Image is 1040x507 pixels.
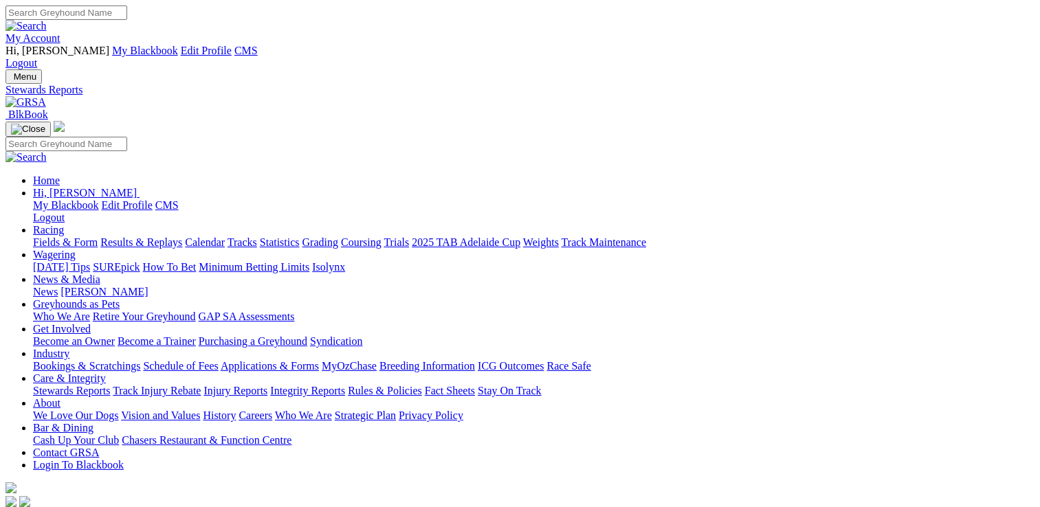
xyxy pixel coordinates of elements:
[33,397,60,409] a: About
[143,261,197,273] a: How To Bet
[335,409,396,421] a: Strategic Plan
[60,286,148,297] a: [PERSON_NAME]
[33,335,115,347] a: Become an Owner
[8,109,48,120] span: BlkBook
[5,84,1035,96] a: Stewards Reports
[5,45,1035,69] div: My Account
[5,122,51,137] button: Toggle navigation
[199,311,295,322] a: GAP SA Assessments
[5,496,16,507] img: facebook.svg
[5,151,47,164] img: Search
[33,174,60,186] a: Home
[5,69,42,84] button: Toggle navigation
[118,335,196,347] a: Become a Trainer
[33,199,1035,224] div: Hi, [PERSON_NAME]
[33,348,69,359] a: Industry
[546,360,590,372] a: Race Safe
[228,236,257,248] a: Tracks
[5,109,48,120] a: BlkBook
[33,199,99,211] a: My Blackbook
[270,385,345,396] a: Integrity Reports
[19,496,30,507] img: twitter.svg
[14,71,36,82] span: Menu
[33,409,118,421] a: We Love Our Dogs
[33,434,1035,447] div: Bar & Dining
[33,224,64,236] a: Racing
[312,261,345,273] a: Isolynx
[33,360,140,372] a: Bookings & Scratchings
[425,385,475,396] a: Fact Sheets
[33,261,90,273] a: [DATE] Tips
[185,236,225,248] a: Calendar
[5,20,47,32] img: Search
[93,261,140,273] a: SUREpick
[93,311,196,322] a: Retire Your Greyhound
[33,372,106,384] a: Care & Integrity
[5,45,109,56] span: Hi, [PERSON_NAME]
[33,447,99,458] a: Contact GRSA
[379,360,475,372] a: Breeding Information
[260,236,300,248] a: Statistics
[33,385,1035,397] div: Care & Integrity
[562,236,646,248] a: Track Maintenance
[33,409,1035,422] div: About
[5,32,60,44] a: My Account
[33,212,65,223] a: Logout
[384,236,409,248] a: Trials
[33,187,140,199] a: Hi, [PERSON_NAME]
[5,96,46,109] img: GRSA
[5,482,16,493] img: logo-grsa-white.png
[199,335,307,347] a: Purchasing a Greyhound
[478,360,544,372] a: ICG Outcomes
[478,385,541,396] a: Stay On Track
[112,45,178,56] a: My Blackbook
[302,236,338,248] a: Grading
[33,187,137,199] span: Hi, [PERSON_NAME]
[33,459,124,471] a: Login To Blackbook
[33,286,1035,298] div: News & Media
[155,199,179,211] a: CMS
[181,45,232,56] a: Edit Profile
[33,385,110,396] a: Stewards Reports
[5,5,127,20] input: Search
[5,57,37,69] a: Logout
[33,249,76,260] a: Wagering
[33,360,1035,372] div: Industry
[33,261,1035,273] div: Wagering
[341,236,381,248] a: Coursing
[33,298,120,310] a: Greyhounds as Pets
[122,434,291,446] a: Chasers Restaurant & Function Centre
[5,137,127,151] input: Search
[33,286,58,297] a: News
[33,311,1035,323] div: Greyhounds as Pets
[221,360,319,372] a: Applications & Forms
[33,236,98,248] a: Fields & Form
[100,236,182,248] a: Results & Replays
[113,385,201,396] a: Track Injury Rebate
[203,409,236,421] a: History
[234,45,258,56] a: CMS
[239,409,272,421] a: Careers
[399,409,463,421] a: Privacy Policy
[348,385,422,396] a: Rules & Policies
[310,335,362,347] a: Syndication
[121,409,200,421] a: Vision and Values
[199,261,309,273] a: Minimum Betting Limits
[412,236,520,248] a: 2025 TAB Adelaide Cup
[33,273,100,285] a: News & Media
[33,434,119,446] a: Cash Up Your Club
[102,199,153,211] a: Edit Profile
[33,335,1035,348] div: Get Involved
[33,323,91,335] a: Get Involved
[143,360,218,372] a: Schedule of Fees
[33,311,90,322] a: Who We Are
[11,124,45,135] img: Close
[33,422,93,433] a: Bar & Dining
[322,360,377,372] a: MyOzChase
[275,409,332,421] a: Who We Are
[203,385,267,396] a: Injury Reports
[523,236,559,248] a: Weights
[54,121,65,132] img: logo-grsa-white.png
[33,236,1035,249] div: Racing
